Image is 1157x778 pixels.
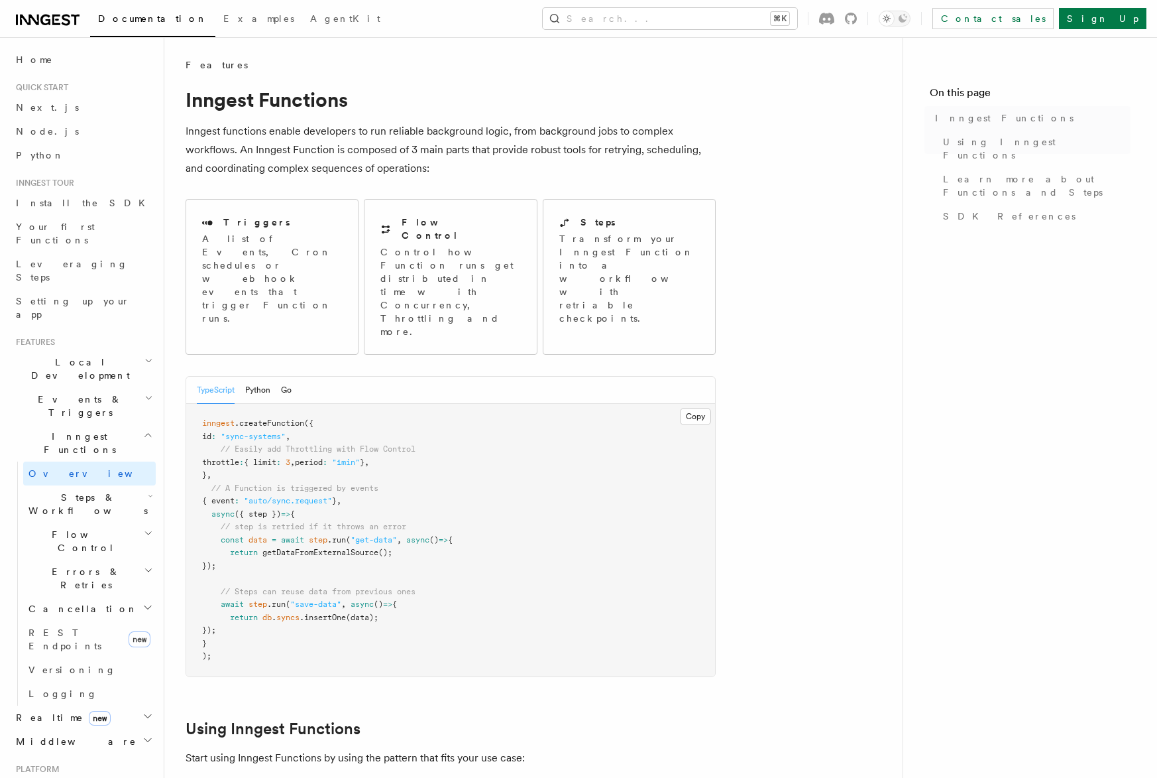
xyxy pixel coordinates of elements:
[439,535,448,545] span: =>
[286,432,290,441] span: ,
[380,245,520,338] p: Control how Function runs get distributed in time with Concurrency, Throttling and more.
[943,172,1130,199] span: Learn more about Functions and Steps
[223,216,290,229] h2: Triggers
[272,535,276,545] span: =
[239,458,244,467] span: :
[1059,8,1146,29] a: Sign Up
[235,509,281,519] span: ({ step })
[28,665,116,675] span: Versioning
[938,204,1130,228] a: SDK References
[11,706,156,730] button: Realtimenew
[351,600,374,609] span: async
[11,289,156,326] a: Setting up your app
[16,53,53,66] span: Home
[90,4,215,37] a: Documentation
[930,85,1130,106] h4: On this page
[28,688,97,699] span: Logging
[281,377,292,404] button: Go
[11,119,156,143] a: Node.js
[300,613,346,622] span: .insertOne
[276,613,300,622] span: syncs
[23,528,144,554] span: Flow Control
[221,444,415,454] span: // Easily add Throttling with Flow Control
[374,600,383,609] span: ()
[262,548,378,557] span: getDataFromExternalSource
[28,627,101,651] span: REST Endpoints
[364,199,537,355] a: Flow ControlControl how Function runs get distributed in time with Concurrency, Throttling and more.
[129,631,150,647] span: new
[202,561,216,570] span: });
[346,535,351,545] span: (
[244,496,332,505] span: "auto/sync.request"
[248,600,267,609] span: step
[935,111,1074,125] span: Inngest Functions
[360,458,364,467] span: }
[211,484,378,493] span: // A Function is triggered by events
[11,82,68,93] span: Quick start
[235,496,239,505] span: :
[23,560,156,597] button: Errors & Retries
[276,458,281,467] span: :
[771,12,789,25] kbd: ⌘K
[938,130,1130,167] a: Using Inngest Functions
[186,122,716,178] p: Inngest functions enable developers to run reliable background logic, from background jobs to com...
[323,458,327,467] span: :
[364,458,369,467] span: ,
[16,126,79,137] span: Node.js
[402,216,520,242] h2: Flow Control
[186,720,360,738] a: Using Inngest Functions
[23,597,156,621] button: Cancellation
[332,458,360,467] span: "1min"
[16,259,128,283] span: Leveraging Steps
[11,96,156,119] a: Next.js
[337,496,341,505] span: ,
[11,252,156,289] a: Leveraging Steps
[23,682,156,706] a: Logging
[11,735,137,748] span: Middleware
[186,199,358,355] a: TriggersA list of Events, Cron schedules or webhook events that trigger Function runs.
[16,296,130,320] span: Setting up your app
[295,458,323,467] span: period
[281,535,304,545] span: await
[429,535,439,545] span: ()
[11,178,74,188] span: Inngest tour
[202,470,207,480] span: }
[23,658,156,682] a: Versioning
[332,496,337,505] span: }
[11,215,156,252] a: Your first Functions
[346,613,378,622] span: (data);
[248,535,267,545] span: data
[290,509,295,519] span: {
[11,462,156,706] div: Inngest Functions
[281,509,290,519] span: =>
[543,199,716,355] a: StepsTransform your Inngest Function into a workflow with retriable checkpoints.
[11,350,156,387] button: Local Development
[680,408,711,425] button: Copy
[186,749,716,767] p: Start using Inngest Functions by using the pattern that fits your use case:
[383,600,392,609] span: =>
[11,430,143,456] span: Inngest Functions
[559,232,701,325] p: Transform your Inngest Function into a workflow with retriable checkpoints.
[16,198,153,208] span: Install the SDK
[197,377,235,404] button: TypeScript
[202,432,211,441] span: id
[16,222,95,245] span: Your first Functions
[406,535,429,545] span: async
[580,216,616,229] h2: Steps
[11,393,144,419] span: Events & Triggers
[23,565,144,592] span: Errors & Retries
[930,106,1130,130] a: Inngest Functions
[16,150,64,161] span: Python
[23,523,156,560] button: Flow Control
[215,4,302,36] a: Examples
[879,11,910,27] button: Toggle dark mode
[304,419,313,428] span: ({
[272,613,276,622] span: .
[202,458,239,467] span: throttle
[290,600,341,609] span: "save-data"
[211,432,216,441] span: :
[11,711,111,724] span: Realtime
[223,13,294,24] span: Examples
[11,48,156,72] a: Home
[943,135,1130,162] span: Using Inngest Functions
